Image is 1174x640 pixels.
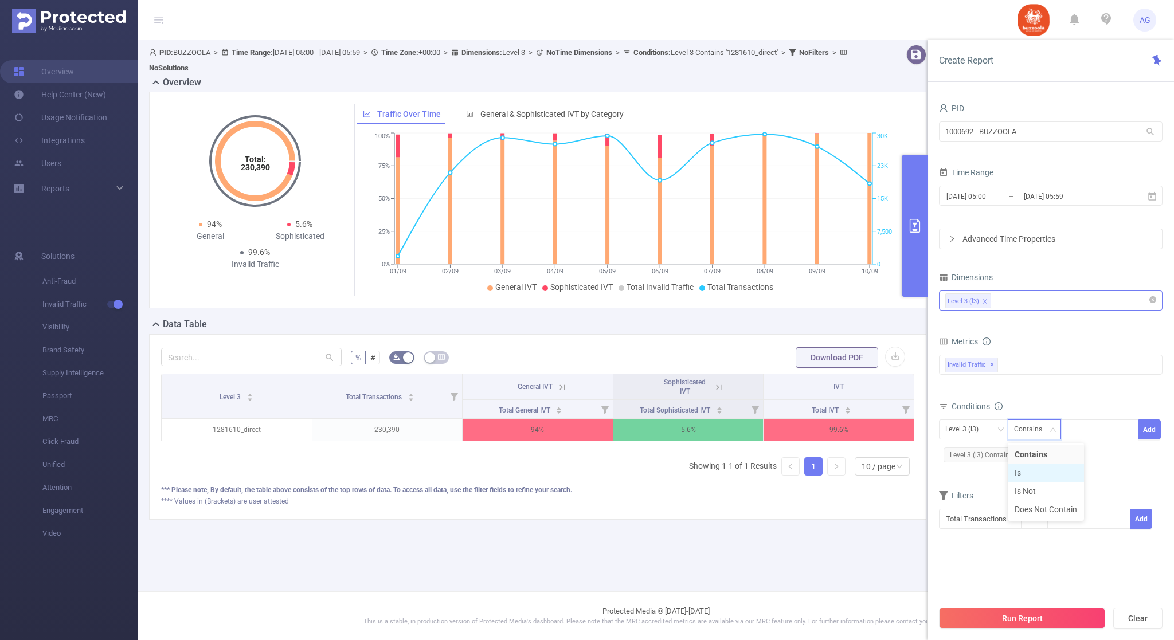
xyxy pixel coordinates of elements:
[440,48,451,57] span: >
[640,406,712,414] span: Total Sophisticated IVT
[377,109,441,119] span: Traffic Over Time
[149,64,189,72] b: No Solutions
[861,268,878,275] tspan: 10/09
[41,177,69,200] a: Reports
[232,48,273,57] b: Time Range:
[247,396,253,400] i: icon: caret-down
[378,162,390,170] tspan: 75%
[159,48,173,57] b: PID:
[1008,445,1084,464] li: Contains
[812,406,840,414] span: Total IVT
[42,384,138,407] span: Passport
[461,48,525,57] span: Level 3
[461,48,502,57] b: Dimensions :
[381,48,418,57] b: Time Zone:
[42,316,138,339] span: Visibility
[939,491,973,500] span: Filters
[441,268,458,275] tspan: 02/09
[799,48,829,57] b: No Filters
[940,229,1162,249] div: icon: rightAdvanced Time Properties
[166,617,1145,627] p: This is a stable, in production version of Protected Media's dashboard. Please note that the MRC ...
[597,400,613,418] i: Filter menu
[408,396,414,400] i: icon: caret-down
[939,55,993,66] span: Create Report
[393,354,400,360] i: icon: bg-colors
[796,347,878,368] button: Download PDF
[778,48,789,57] span: >
[787,463,794,470] i: icon: left
[550,282,613,292] span: Sophisticated IVT
[161,348,342,366] input: Search...
[408,392,414,399] div: Sort
[1014,420,1050,439] div: Contains
[42,270,138,293] span: Anti-Fraud
[939,273,993,282] span: Dimensions
[945,189,1038,204] input: Start date
[995,402,1003,410] i: icon: info-circle
[241,163,270,172] tspan: 230,390
[651,268,668,275] tspan: 06/09
[633,48,778,57] span: Level 3 Contains '1281610_direct'
[898,400,914,418] i: Filter menu
[862,458,895,475] div: 10 / page
[42,407,138,430] span: MRC
[42,476,138,499] span: Attention
[827,457,846,476] li: Next Page
[1140,9,1150,32] span: AG
[312,419,463,441] p: 230,390
[633,48,671,57] b: Conditions :
[939,104,948,113] i: icon: user
[939,337,978,346] span: Metrics
[627,282,694,292] span: Total Invalid Traffic
[612,48,623,57] span: >
[613,419,764,441] p: 5.6%
[14,152,61,175] a: Users
[42,499,138,522] span: Engagement
[446,374,462,418] i: Filter menu
[707,282,773,292] span: Total Transactions
[949,235,956,242] i: icon: right
[1130,509,1152,529] button: Add
[556,405,562,409] i: icon: caret-up
[161,496,914,506] div: **** Values in (Brackets) are user attested
[149,49,159,56] i: icon: user
[12,9,126,33] img: Protected Media
[948,294,979,309] div: Level 3 (l3)
[747,400,763,418] i: Filter menu
[138,591,1174,640] footer: Protected Media © [DATE]-[DATE]
[809,268,825,275] tspan: 09/09
[408,392,414,395] i: icon: caret-up
[997,426,1004,434] i: icon: down
[42,339,138,362] span: Brand Safety
[829,48,840,57] span: >
[945,358,998,372] span: Invalid Traffic
[14,60,74,83] a: Overview
[42,430,138,453] span: Click Fraud
[756,268,773,275] tspan: 08/09
[716,405,723,412] div: Sort
[363,110,371,118] i: icon: line-chart
[877,133,888,140] tspan: 30K
[877,162,888,170] tspan: 23K
[764,419,914,441] p: 99.6%
[382,261,390,268] tspan: 0%
[389,268,406,275] tspan: 01/09
[42,362,138,384] span: Supply Intelligence
[664,378,706,395] span: Sophisticated IVT
[161,485,914,495] div: *** Please note, By default, the table above consists of the top rows of data. To access all data...
[210,48,221,57] span: >
[246,392,253,399] div: Sort
[207,219,222,229] span: 94%
[247,392,253,395] i: icon: caret-up
[716,409,722,413] i: icon: caret-down
[546,268,563,275] tspan: 04/09
[14,129,85,152] a: Integrations
[360,48,371,57] span: >
[1023,189,1116,204] input: End date
[210,258,300,270] div: Invalid Traffic
[689,457,777,476] li: Showing 1-1 of 1 Results
[480,109,624,119] span: General & Sophisticated IVT by Category
[804,457,823,476] li: 1
[952,402,1003,411] span: Conditions
[463,419,613,441] p: 94%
